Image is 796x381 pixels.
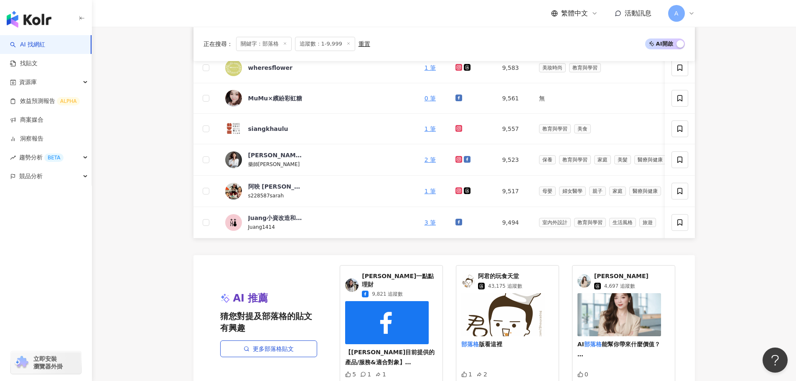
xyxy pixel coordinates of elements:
div: BETA [44,153,64,162]
td: 9,583 [496,53,532,83]
div: wheresflower [248,64,292,72]
span: 阿君的玩食天堂 [478,272,522,281]
span: 母嬰 [539,187,556,196]
img: KOL Avatar [225,59,242,76]
span: 立即安裝 瀏覽器外掛 [33,355,63,370]
img: KOL Avatar [225,151,242,168]
img: KOL Avatar [345,279,359,292]
a: 找貼文 [10,59,38,68]
img: KOL Avatar [225,183,242,199]
a: searchAI 找網紅 [10,41,45,49]
div: siangkhaulu [248,125,288,133]
span: 趨勢分析 [19,148,64,167]
span: Juang1414 [248,224,275,230]
span: 醫療與健康 [634,155,666,164]
a: chrome extension立即安裝 瀏覽器外掛 [11,351,81,374]
img: KOL Avatar [461,274,475,288]
div: 2 [476,371,487,378]
span: 教育與學習 [539,124,571,133]
a: 更多部落格貼文 [220,340,317,357]
img: KOL Avatar [577,274,591,288]
a: KOL Avatar[PERSON_NAME]4,697 追蹤數 [577,272,670,290]
span: 追蹤數：1-9,999 [295,37,355,51]
div: 重置 [359,41,370,47]
a: 商案媒合 [10,116,43,124]
span: 關鍵字：部落格 [236,37,292,51]
td: 9,523 [496,144,532,176]
span: 4,697 追蹤數 [604,282,635,290]
span: 繁體中文 [561,9,588,18]
a: KOL Avatar阿映 [PERSON_NAME]s228587sarah [225,182,411,200]
img: KOL Avatar [225,90,242,107]
span: 資源庫 [19,73,37,92]
span: 教育與學習 [559,155,591,164]
a: 3 筆 [425,219,436,226]
div: 1 [461,371,472,378]
a: KOL AvatarJuang小資改造和生活分享Juang1414 [225,214,411,231]
span: 9,821 追蹤數 [372,290,403,298]
img: KOL Avatar [225,120,242,137]
span: rise [10,155,16,161]
span: 醫療與健康 [629,187,661,196]
span: 家庭 [594,155,611,164]
img: logo [7,11,51,28]
span: 版看這裡 [479,341,502,348]
a: 洞察報告 [10,135,43,143]
img: chrome extension [13,356,30,369]
div: 5 [345,371,356,378]
span: 藥師[PERSON_NAME] [248,161,300,167]
span: 保養 [539,155,556,164]
div: 1 [375,371,386,378]
span: 猜您對提及部落格的貼文有興趣 [220,310,317,334]
div: 0 [577,371,588,378]
a: 2 筆 [425,156,436,163]
img: KOL Avatar [225,214,242,231]
a: KOL Avatar阿君的玩食天堂43,175 追蹤數 [461,272,554,290]
a: KOL Avatarwheresflower [225,59,411,76]
span: 生活風格 [609,218,636,227]
mark: 部落格 [461,341,479,348]
a: KOL Avatarsiangkhaulu [225,120,411,137]
a: 1 筆 [425,188,436,194]
span: 活動訊息 [625,9,651,17]
div: 1 [360,371,371,378]
span: AI [577,341,584,348]
span: 婦女醫學 [559,187,586,196]
td: 9,494 [496,207,532,238]
span: [PERSON_NAME]一點點理財 [362,272,437,289]
a: 1 筆 [425,64,436,71]
td: 9,561 [496,83,532,114]
a: 0 筆 [425,95,436,102]
span: 室內外設計 [539,218,571,227]
span: 正在搜尋 ： [203,41,233,47]
span: 競品分析 [19,167,43,186]
a: KOL AvatarMuMu×繽紛彩虹糖 [225,90,411,107]
span: [PERSON_NAME] [594,272,648,281]
span: 美妝時尚 [539,63,566,72]
a: 1 筆 [425,125,436,132]
span: 美髮 [614,155,631,164]
a: KOL Avatar[PERSON_NAME]藥師[PERSON_NAME] [225,151,411,169]
div: MuMu×繽紛彩虹糖 [248,94,303,102]
span: 美食 [574,124,591,133]
td: 9,557 [496,114,532,144]
div: 阿映 [PERSON_NAME] [248,182,303,191]
iframe: Help Scout Beacon - Open [763,348,788,373]
div: 無 [539,94,679,103]
span: A [674,9,679,18]
span: 教育與學習 [574,218,606,227]
div: Juang小資改造和生活分享 [248,214,303,222]
mark: 部落格 [584,341,602,348]
td: 9,517 [496,176,532,207]
span: s228587sarah [248,193,284,199]
span: AI 推薦 [233,292,268,306]
span: 教育與學習 [569,63,601,72]
span: 旅遊 [639,218,656,227]
span: 43,175 追蹤數 [488,282,522,290]
span: 家庭 [609,187,626,196]
div: [PERSON_NAME] [248,151,303,159]
a: 效益預測報告ALPHA [10,97,80,105]
a: KOL Avatar[PERSON_NAME]一點點理財9,821 追蹤數 [345,272,437,298]
span: 親子 [589,187,606,196]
